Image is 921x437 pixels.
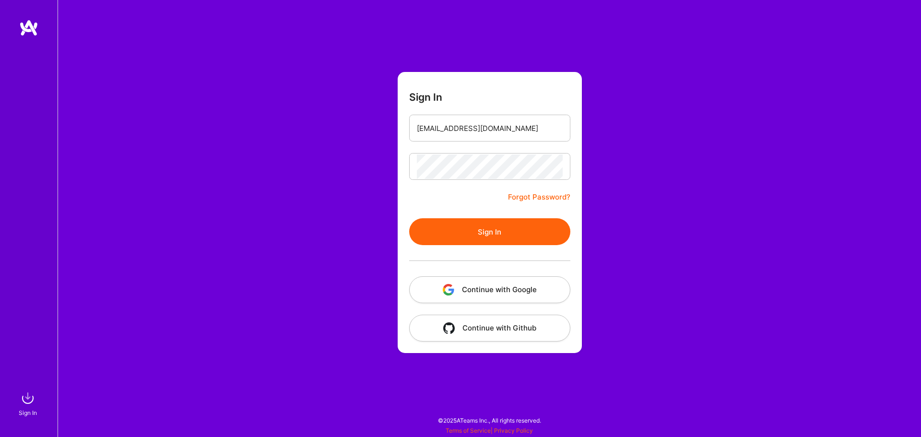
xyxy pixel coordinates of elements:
[494,427,533,434] a: Privacy Policy
[443,284,454,295] img: icon
[446,427,533,434] span: |
[409,218,570,245] button: Sign In
[19,19,38,36] img: logo
[443,322,455,334] img: icon
[18,389,37,408] img: sign in
[409,315,570,342] button: Continue with Github
[20,389,37,418] a: sign inSign In
[409,91,442,103] h3: Sign In
[417,116,563,141] input: Email...
[446,427,491,434] a: Terms of Service
[508,191,570,203] a: Forgot Password?
[409,276,570,303] button: Continue with Google
[19,408,37,418] div: Sign In
[58,408,921,432] div: © 2025 ATeams Inc., All rights reserved.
